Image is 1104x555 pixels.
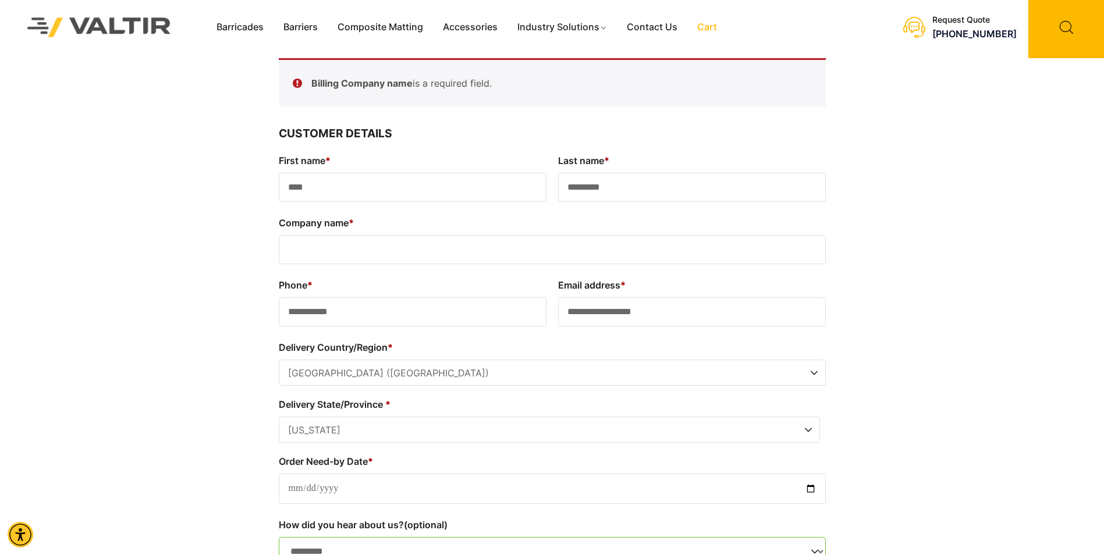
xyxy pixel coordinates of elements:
label: Company name [279,214,826,232]
strong: Billing Company name [311,77,413,89]
abbr: required [307,279,313,291]
label: How did you hear about us? [279,515,826,534]
span: United States (US) [279,360,825,386]
label: Last name [558,151,826,170]
li: is a required field. [311,69,807,97]
label: Delivery Country/Region [279,338,826,357]
span: Texas [279,417,819,443]
a: call (888) 496-3625 [932,28,1017,40]
a: Contact Us [617,19,687,36]
a: Barricades [207,19,274,36]
a: Barriers [274,19,328,36]
abbr: required [325,155,331,166]
abbr: required [385,399,391,410]
a: Industry Solutions [507,19,617,36]
abbr: required [349,217,354,229]
a: Composite Matting [328,19,433,36]
div: Accessibility Menu [8,522,33,547]
abbr: required [388,341,393,353]
h3: Customer Details [279,125,826,143]
abbr: required [604,155,609,166]
span: (optional) [404,519,448,531]
label: Email address [558,276,826,294]
label: Order Need-by Date [279,452,826,471]
abbr: required [368,456,373,467]
label: Phone [279,276,546,294]
div: Request Quote [932,15,1017,25]
span: Delivery Country/Region [279,360,826,386]
span: Delivery State/Province [279,417,820,443]
label: First name [279,151,546,170]
a: Accessories [433,19,507,36]
abbr: required [620,279,626,291]
a: Cart [687,19,727,36]
label: Delivery State/Province [279,395,820,414]
img: Valtir Rentals [12,2,186,52]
